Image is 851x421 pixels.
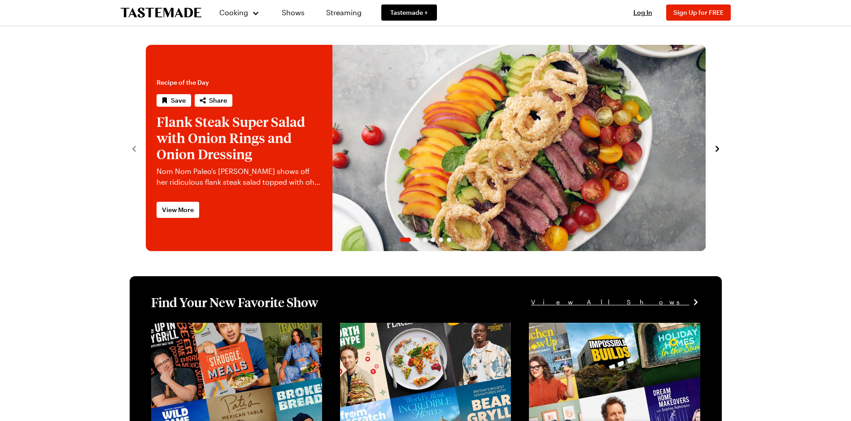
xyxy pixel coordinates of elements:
button: navigate to previous item [130,143,139,153]
span: Go to slide 1 [400,238,411,242]
button: Save recipe [157,94,191,107]
span: Cooking [219,8,248,17]
span: Go to slide 2 [415,238,419,242]
span: Go to slide 6 [447,238,451,242]
span: Sign Up for FREE [673,9,724,16]
a: View full content for [object Object] [340,324,463,332]
span: View More [162,205,194,214]
a: View More [157,202,199,218]
span: Save [171,96,186,105]
span: View All Shows [531,297,690,307]
span: Log In [633,9,652,16]
span: Go to slide 3 [423,238,427,242]
div: 1 / 6 [146,45,706,251]
button: Cooking [219,2,260,23]
a: View full content for [object Object] [529,324,651,332]
button: Log In [625,8,661,17]
span: Go to slide 5 [439,238,443,242]
a: Tastemade + [381,4,437,21]
span: Go to slide 4 [431,238,435,242]
button: Share [195,94,232,107]
span: Share [209,96,227,105]
a: View All Shows [531,297,700,307]
button: Sign Up for FREE [666,4,731,21]
h1: Find Your New Favorite Show [151,294,318,310]
button: navigate to next item [713,143,722,153]
a: To Tastemade Home Page [121,8,201,18]
span: Tastemade + [390,8,428,17]
a: View full content for [object Object] [151,324,274,332]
